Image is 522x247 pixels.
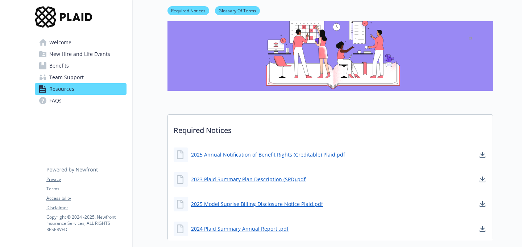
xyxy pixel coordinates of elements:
[478,150,487,159] a: download document
[478,200,487,208] a: download document
[478,175,487,184] a: download document
[191,175,306,183] a: 2023 Plaid Summary Plan Description (SPD).pdf
[46,195,126,202] a: Accessibility
[35,83,127,95] a: Resources
[35,95,127,106] a: FAQs
[191,200,323,208] a: 2025 Model Suprise Billing Disclosure Notice Plaid.pdf
[35,37,127,48] a: Welcome
[167,7,209,14] a: Required Notices
[46,186,126,192] a: Terms
[478,224,487,233] a: download document
[168,115,493,142] p: Required Notices
[46,214,126,232] p: Copyright © 2024 - 2025 , Newfront Insurance Services, ALL RIGHTS RESERVED
[46,205,126,211] a: Disclaimer
[49,48,110,60] span: New Hire and Life Events
[35,72,127,83] a: Team Support
[191,151,345,158] a: 2025 Annual Notification of Benefit Rights (Creditable) Plaid.pdf
[215,7,260,14] a: Glossary Of Terms
[46,176,126,183] a: Privacy
[191,225,289,232] a: 2024 Plaid Summary Annual Report .pdf
[49,83,74,95] span: Resources
[49,95,62,106] span: FAQs
[35,60,127,72] a: Benefits
[49,60,69,72] span: Benefits
[49,37,71,48] span: Welcome
[35,48,127,60] a: New Hire and Life Events
[49,72,84,83] span: Team Support
[167,15,493,91] img: resources page banner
